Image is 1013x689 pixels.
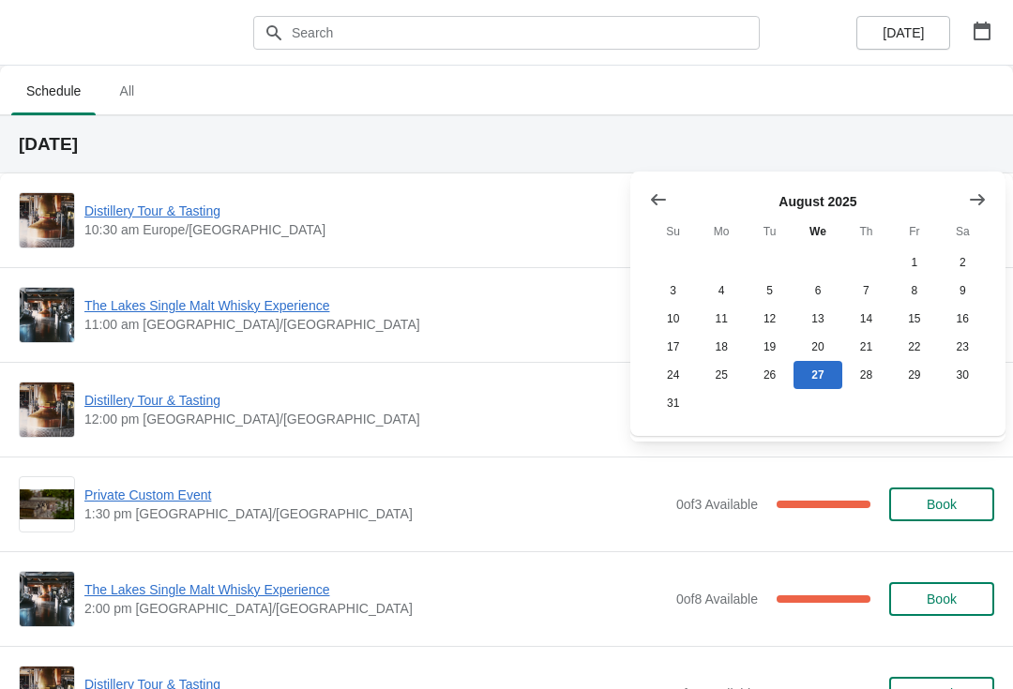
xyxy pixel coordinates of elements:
[939,361,987,389] button: Saturday August 30 2025
[291,16,760,50] input: Search
[20,193,74,247] img: Distillery Tour & Tasting | | 10:30 am Europe/London
[649,215,697,248] th: Sunday
[84,599,667,618] span: 2:00 pm [GEOGRAPHIC_DATA]/[GEOGRAPHIC_DATA]
[697,305,745,333] button: Monday August 11 2025
[890,277,938,305] button: Friday August 8 2025
[746,361,794,389] button: Tuesday August 26 2025
[649,333,697,361] button: Sunday August 17 2025
[103,74,150,108] span: All
[84,315,667,334] span: 11:00 am [GEOGRAPHIC_DATA]/[GEOGRAPHIC_DATA]
[84,391,659,410] span: Distillery Tour & Tasting
[84,580,667,599] span: The Lakes Single Malt Whisky Experience
[676,592,758,607] span: 0 of 8 Available
[84,202,659,220] span: Distillery Tour & Tasting
[20,489,74,520] img: Private Custom Event | | 1:30 pm Europe/London
[889,582,994,616] button: Book
[883,25,924,40] span: [DATE]
[960,183,994,217] button: Show next month, September 2025
[84,220,659,239] span: 10:30 am Europe/[GEOGRAPHIC_DATA]
[890,248,938,277] button: Friday August 1 2025
[649,277,697,305] button: Sunday August 3 2025
[84,410,659,428] span: 12:00 pm [GEOGRAPHIC_DATA]/[GEOGRAPHIC_DATA]
[676,497,758,512] span: 0 of 3 Available
[11,74,96,108] span: Schedule
[697,361,745,389] button: Monday August 25 2025
[842,305,890,333] button: Thursday August 14 2025
[890,333,938,361] button: Friday August 22 2025
[794,333,841,361] button: Wednesday August 20 2025
[890,215,938,248] th: Friday
[794,277,841,305] button: Wednesday August 6 2025
[890,305,938,333] button: Friday August 15 2025
[642,183,675,217] button: Show previous month, July 2025
[697,333,745,361] button: Monday August 18 2025
[842,277,890,305] button: Thursday August 7 2025
[794,361,841,389] button: Today Wednesday August 27 2025
[939,305,987,333] button: Saturday August 16 2025
[19,135,994,154] h2: [DATE]
[842,215,890,248] th: Thursday
[20,288,74,342] img: The Lakes Single Malt Whisky Experience | | 11:00 am Europe/London
[794,215,841,248] th: Wednesday
[939,215,987,248] th: Saturday
[649,361,697,389] button: Sunday August 24 2025
[746,277,794,305] button: Tuesday August 5 2025
[842,361,890,389] button: Thursday August 28 2025
[20,382,74,437] img: Distillery Tour & Tasting | | 12:00 pm Europe/London
[927,497,957,512] span: Book
[746,333,794,361] button: Tuesday August 19 2025
[649,389,697,417] button: Sunday August 31 2025
[697,277,745,305] button: Monday August 4 2025
[927,592,957,607] span: Book
[939,277,987,305] button: Saturday August 9 2025
[939,248,987,277] button: Saturday August 2 2025
[84,486,667,504] span: Private Custom Event
[842,333,890,361] button: Thursday August 21 2025
[890,361,938,389] button: Friday August 29 2025
[794,305,841,333] button: Wednesday August 13 2025
[84,296,667,315] span: The Lakes Single Malt Whisky Experience
[649,305,697,333] button: Sunday August 10 2025
[889,487,994,521] button: Book
[939,333,987,361] button: Saturday August 23 2025
[84,504,667,523] span: 1:30 pm [GEOGRAPHIC_DATA]/[GEOGRAPHIC_DATA]
[20,572,74,626] img: The Lakes Single Malt Whisky Experience | | 2:00 pm Europe/London
[856,16,950,50] button: [DATE]
[746,215,794,248] th: Tuesday
[697,215,745,248] th: Monday
[746,305,794,333] button: Tuesday August 12 2025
